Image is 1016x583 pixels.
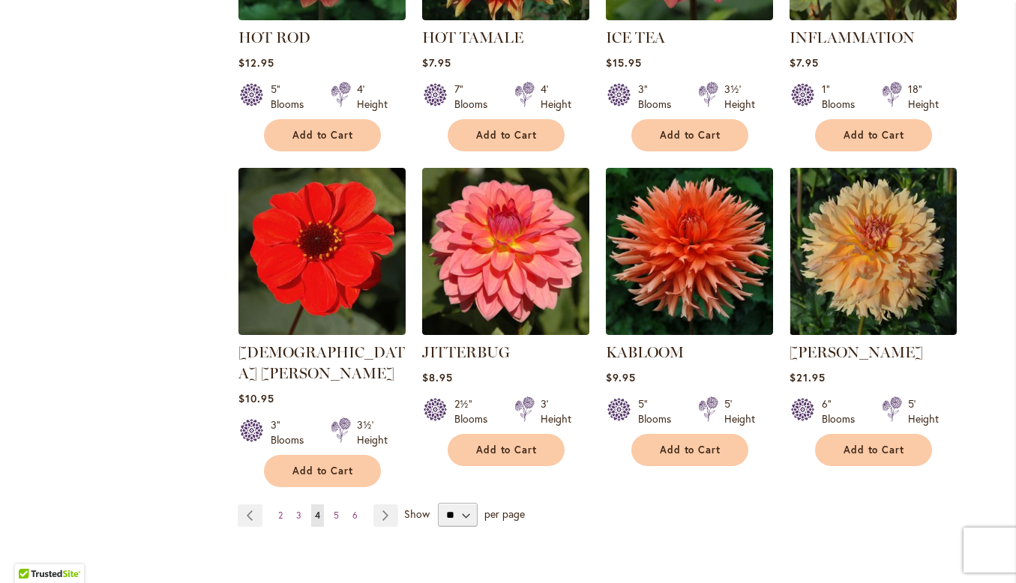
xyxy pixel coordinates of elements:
[422,28,523,46] a: HOT TAMALE
[422,343,510,361] a: JITTERBUG
[815,119,932,151] button: Add to Cart
[724,82,755,112] div: 3½' Height
[292,129,354,142] span: Add to Cart
[271,82,313,112] div: 5" Blooms
[822,82,864,112] div: 1" Blooms
[448,434,565,466] button: Add to Cart
[422,168,589,335] img: JITTERBUG
[908,82,939,112] div: 18" Height
[238,343,405,382] a: [DEMOGRAPHIC_DATA] [PERSON_NAME]
[274,504,286,527] a: 2
[815,434,932,466] button: Add to Cart
[606,28,665,46] a: ICE TEA
[476,444,538,456] span: Add to Cart
[264,455,381,487] button: Add to Cart
[631,119,748,151] button: Add to Cart
[790,9,957,23] a: INFLAMMATION
[660,444,721,456] span: Add to Cart
[404,507,430,521] span: Show
[476,129,538,142] span: Add to Cart
[238,168,406,335] img: JAPANESE BISHOP
[606,9,773,23] a: ICE TEA
[606,55,642,70] span: $15.95
[271,417,313,447] div: 3" Blooms
[292,504,305,527] a: 3
[606,370,636,384] span: $9.95
[238,55,274,70] span: $12.95
[238,28,310,46] a: HOT ROD
[349,504,361,527] a: 6
[454,396,496,426] div: 2½" Blooms
[724,396,755,426] div: 5' Height
[790,55,819,70] span: $7.95
[790,28,915,46] a: INFLAMMATION
[790,343,923,361] a: [PERSON_NAME]
[330,504,343,527] a: 5
[844,129,905,142] span: Add to Cart
[606,324,773,338] a: KABLOOM
[315,510,320,521] span: 4
[484,507,525,521] span: per page
[844,444,905,456] span: Add to Cart
[11,530,53,572] iframe: Launch Accessibility Center
[238,324,406,338] a: JAPANESE BISHOP
[238,391,274,405] span: $10.95
[790,324,957,338] a: KARMEL KORN
[660,129,721,142] span: Add to Cart
[296,510,301,521] span: 3
[357,82,388,112] div: 4' Height
[606,343,684,361] a: KABLOOM
[334,510,339,521] span: 5
[264,119,381,151] button: Add to Cart
[454,82,496,112] div: 7" Blooms
[422,370,453,384] span: $8.95
[822,396,864,426] div: 6" Blooms
[357,417,388,447] div: 3½' Height
[352,510,358,521] span: 6
[422,324,589,338] a: JITTERBUG
[631,434,748,466] button: Add to Cart
[541,82,571,112] div: 4' Height
[638,82,680,112] div: 3" Blooms
[422,55,451,70] span: $7.95
[638,396,680,426] div: 5" Blooms
[541,396,571,426] div: 3' Height
[790,168,957,335] img: KARMEL KORN
[238,9,406,23] a: HOT ROD
[606,168,773,335] img: KABLOOM
[790,370,826,384] span: $21.95
[908,396,939,426] div: 5' Height
[422,9,589,23] a: Hot Tamale
[448,119,565,151] button: Add to Cart
[292,465,354,477] span: Add to Cart
[278,510,283,521] span: 2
